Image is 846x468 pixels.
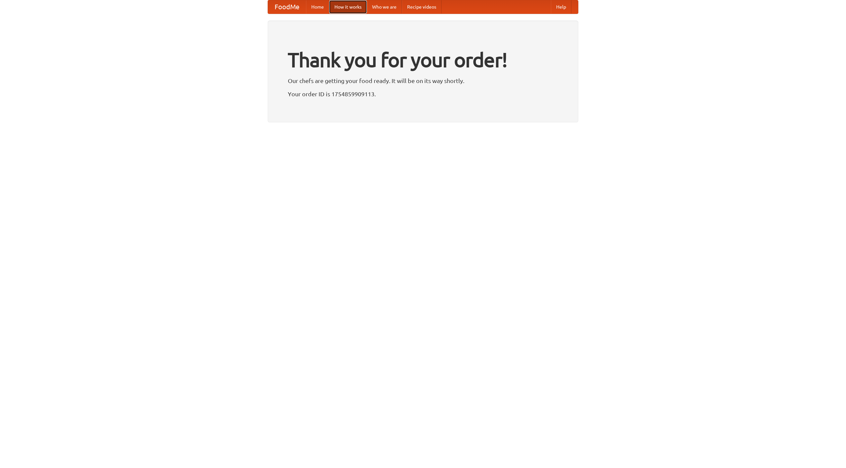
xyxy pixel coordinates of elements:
[551,0,571,14] a: Help
[367,0,402,14] a: Who we are
[329,0,367,14] a: How it works
[268,0,306,14] a: FoodMe
[288,76,558,86] p: Our chefs are getting your food ready. It will be on its way shortly.
[288,89,558,99] p: Your order ID is 1754859909113.
[306,0,329,14] a: Home
[402,0,442,14] a: Recipe videos
[288,44,558,76] h1: Thank you for your order!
